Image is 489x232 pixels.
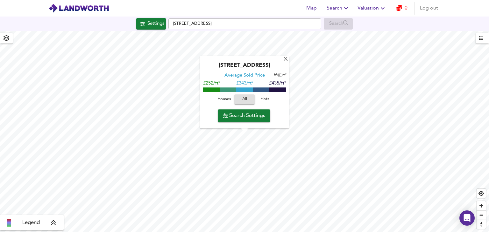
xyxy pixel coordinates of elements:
[274,74,277,77] span: ft²
[477,220,486,229] button: Reset bearing to north
[237,96,252,103] span: All
[392,2,412,15] button: 0
[304,4,319,13] span: Map
[214,95,234,105] button: Houses
[203,81,220,86] span: £252/ft²
[327,4,350,13] span: Search
[358,4,386,13] span: Valuation
[48,3,109,13] img: logo
[203,63,286,73] div: [STREET_ADDRESS]
[236,81,253,86] span: £ 343/ft²
[420,4,438,13] span: Log out
[255,95,275,105] button: Flats
[147,20,164,28] div: Settings
[218,109,270,122] button: Search Settings
[224,73,265,79] div: Average Sold Price
[477,201,486,210] button: Zoom in
[269,81,286,86] span: £435/ft²
[355,2,389,15] button: Valuation
[234,95,255,105] button: All
[168,18,321,29] input: Enter a location...
[136,18,166,30] button: Settings
[301,2,322,15] button: Map
[22,219,40,227] span: Legend
[282,74,287,77] span: m²
[136,18,166,30] div: Click to configure Search Settings
[324,18,353,30] div: Enable a Source before running a Search
[477,189,486,198] button: Find my location
[477,210,486,220] button: Zoom out
[216,96,233,103] span: Houses
[283,57,288,63] div: X
[459,210,475,226] div: Open Intercom Messenger
[223,111,265,120] span: Search Settings
[256,96,273,103] span: Flats
[324,2,352,15] button: Search
[396,4,407,13] a: 0
[417,2,441,15] button: Log out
